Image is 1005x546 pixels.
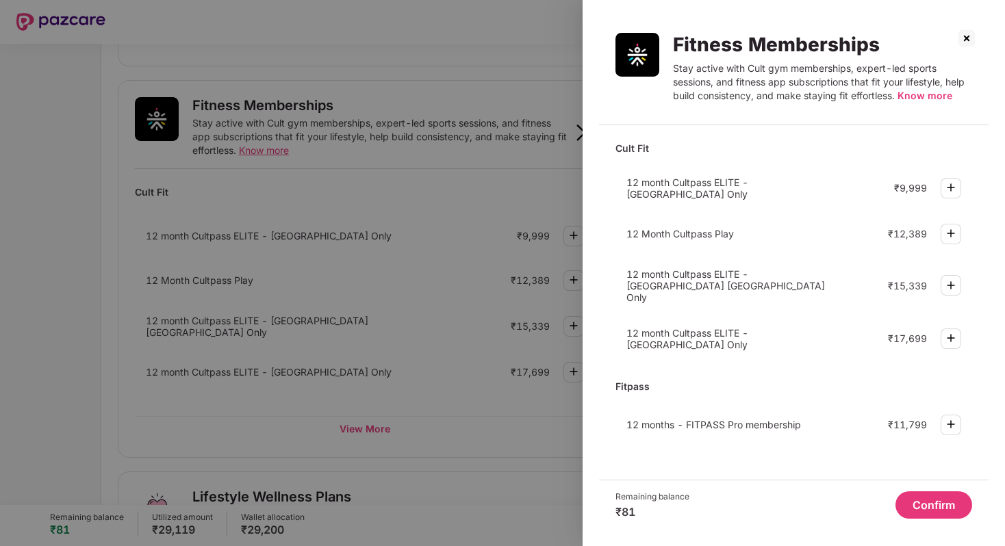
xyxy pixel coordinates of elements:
div: Stay active with Cult gym memberships, expert-led sports sessions, and fitness app subscriptions ... [673,62,972,103]
img: svg+xml;base64,PHN2ZyBpZD0iUGx1cy0zMngzMiIgeG1sbnM9Imh0dHA6Ly93d3cudzMub3JnLzIwMDAvc3ZnIiB3aWR0aD... [943,330,959,346]
div: ₹11,799 [888,419,927,430]
div: Fitness Memberships [673,33,972,56]
span: 12 month Cultpass ELITE - [GEOGRAPHIC_DATA] Only [626,327,748,350]
div: ₹9,999 [894,182,927,194]
span: 12 Month Cultpass Play [626,228,734,239]
span: Know more [898,90,952,101]
img: svg+xml;base64,PHN2ZyBpZD0iUGx1cy0zMngzMiIgeG1sbnM9Imh0dHA6Ly93d3cudzMub3JnLzIwMDAvc3ZnIiB3aWR0aD... [943,416,959,432]
span: 12 month Cultpass ELITE - [GEOGRAPHIC_DATA] Only [626,177,748,200]
div: Cult Fit [615,136,972,160]
img: svg+xml;base64,PHN2ZyBpZD0iUGx1cy0zMngzMiIgeG1sbnM9Imh0dHA6Ly93d3cudzMub3JnLzIwMDAvc3ZnIiB3aWR0aD... [943,225,959,242]
img: svg+xml;base64,PHN2ZyBpZD0iUGx1cy0zMngzMiIgeG1sbnM9Imh0dHA6Ly93d3cudzMub3JnLzIwMDAvc3ZnIiB3aWR0aD... [943,277,959,294]
div: ₹15,339 [888,280,927,291]
div: ₹12,389 [888,228,927,239]
button: Confirm [895,491,972,519]
img: Fitness Memberships [615,33,659,77]
div: Remaining balance [615,491,689,502]
img: svg+xml;base64,PHN2ZyBpZD0iQ3Jvc3MtMzJ4MzIiIHhtbG5zPSJodHRwOi8vd3d3LnczLm9yZy8yMDAwL3N2ZyIgd2lkdG... [956,27,978,49]
span: 12 months - FITPASS Pro membership [626,419,801,430]
div: ₹17,699 [888,333,927,344]
div: ₹81 [615,505,689,519]
span: 12 month Cultpass ELITE - [GEOGRAPHIC_DATA] [GEOGRAPHIC_DATA] Only [626,268,825,303]
div: Fitpass [615,374,972,398]
img: svg+xml;base64,PHN2ZyBpZD0iUGx1cy0zMngzMiIgeG1sbnM9Imh0dHA6Ly93d3cudzMub3JnLzIwMDAvc3ZnIiB3aWR0aD... [943,179,959,196]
